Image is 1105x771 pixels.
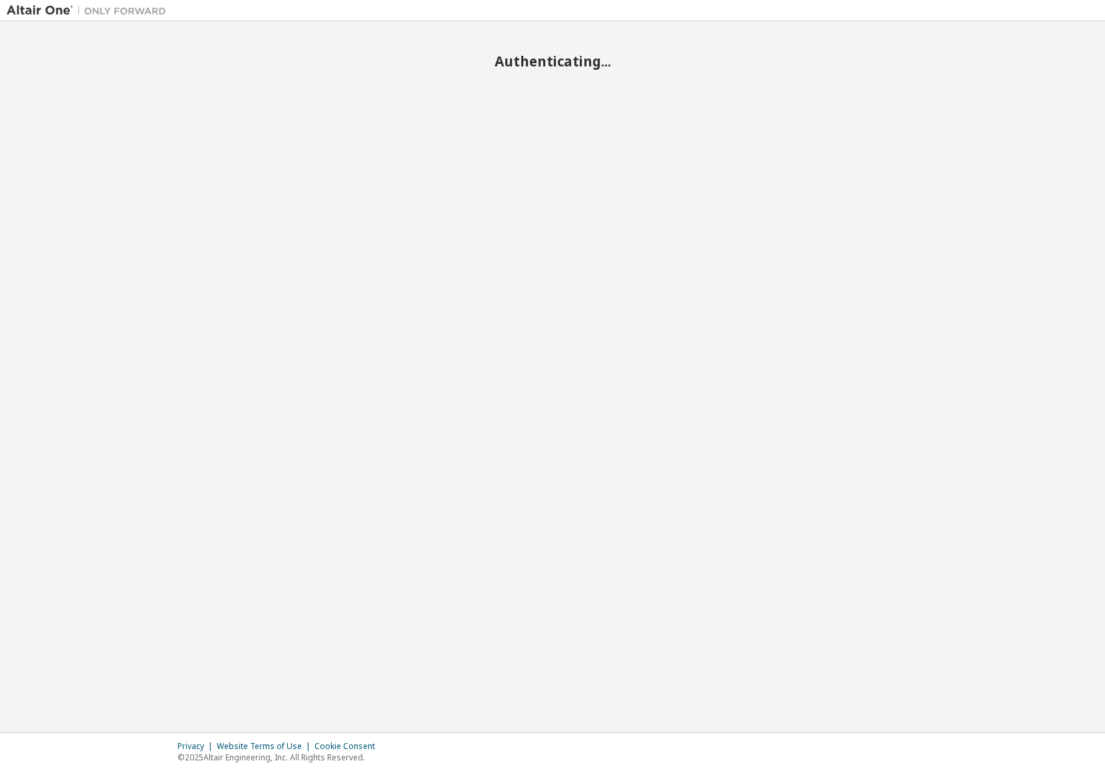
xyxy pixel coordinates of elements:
[178,752,383,763] p: © 2025 Altair Engineering, Inc. All Rights Reserved.
[217,741,314,752] div: Website Terms of Use
[7,4,173,17] img: Altair One
[178,741,217,752] div: Privacy
[314,741,383,752] div: Cookie Consent
[7,53,1098,70] h2: Authenticating...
